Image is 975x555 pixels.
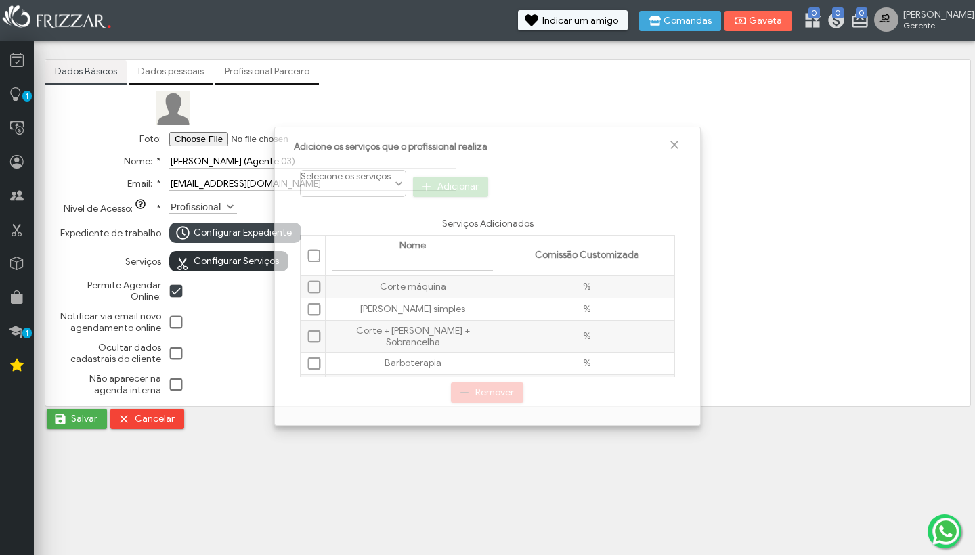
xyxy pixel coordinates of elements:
th: Nome [326,235,500,275]
td: Corte + [PERSON_NAME] + Sobrancelha [326,320,500,352]
a: 0 [827,11,840,32]
label: Email: [127,178,161,190]
td: Barboterapia [326,352,500,374]
span: 1 [22,328,32,338]
span: Comissão Customizada [535,249,639,261]
div: % [507,357,668,369]
label: Serviços [125,256,161,267]
span: Cancelar [135,409,175,429]
div: Selecionar tudo [308,250,320,262]
a: Dados Básicos [45,60,127,83]
td: [PERSON_NAME] simples [326,298,500,320]
a: 0 [803,11,817,32]
span: Configurar Expediente [194,223,292,243]
span: Configurar Serviços [194,251,279,271]
label: Nível de Acesso: [64,203,161,215]
div: % [507,303,668,315]
span: 0 [808,7,820,18]
td: Corte máquina [326,275,500,298]
label: Nome: [124,156,161,167]
span: Nome [399,240,426,251]
span: Gaveta [749,16,783,26]
td: Bigode [326,374,500,397]
span: [PERSON_NAME] [903,9,964,20]
span: 0 [856,7,867,18]
button: Comandas [639,11,721,31]
a: Profissional Parceiro [215,60,319,83]
span: Adicione os serviços que o profissional realiza [294,141,487,152]
span: Indicar um amigo [542,16,618,26]
img: whatsapp.png [930,515,962,548]
label: Ocultar dados cadastrais do cliente [60,342,161,365]
th: Comissão Customizada [500,235,675,275]
span: Salvar [71,409,97,429]
label: Expediente de trabalho [60,227,161,239]
span: 0 [832,7,844,18]
label: Profissional [169,200,225,213]
div: % [507,281,668,292]
button: Salvar [47,409,107,429]
button: Configurar Expediente [169,223,301,243]
button: Indicar um amigo [518,10,628,30]
label: Permite Agendar Online: [60,280,161,303]
button: Gaveta [724,11,792,31]
span: Gerente [903,20,964,30]
label: Não aparecer na agenda interna [60,373,161,396]
div: Serviços Adicionados [300,212,675,235]
button: Nível de Acesso:* [133,199,152,213]
a: Fechar [668,138,681,152]
li: Selecione os serviços [301,171,391,182]
span: 1 [22,91,32,102]
a: 0 [850,11,864,32]
div: % [507,330,668,342]
span: Comandas [664,16,712,26]
button: Cancelar [110,409,184,429]
label: Notificar via email novo agendamento online [60,311,161,334]
a: Dados pessoais [129,60,213,83]
button: Configurar Serviços [169,251,288,271]
a: [PERSON_NAME] Gerente [874,7,968,35]
label: Foto: [139,133,161,145]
